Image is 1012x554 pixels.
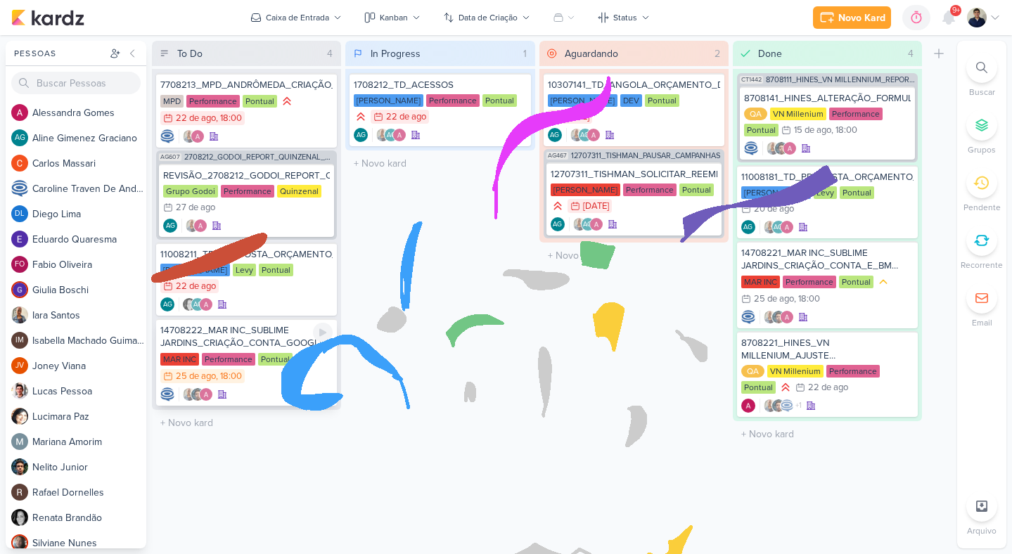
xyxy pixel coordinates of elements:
div: 15 de ago [794,126,831,135]
div: Performance [202,353,255,366]
img: Alessandra Gomes [191,129,205,143]
li: Ctrl + F [957,52,1006,98]
span: AG467 [546,152,568,160]
div: Criador(a): Alessandra Gomes [741,399,755,413]
div: Pontual [243,95,277,108]
div: Performance [826,365,880,378]
div: Ligar relógio [313,323,333,342]
div: Pontual [482,94,517,107]
div: 22 de ago [808,383,848,392]
p: IM [15,337,24,344]
img: kardz.app [11,9,84,26]
img: Nelito Junior [771,310,786,324]
div: Criador(a): Aline Gimenez Graciano [354,128,368,142]
div: Pontual [258,353,293,366]
div: Performance [186,95,240,108]
div: Pontual [741,381,776,394]
img: Iara Santos [182,129,196,143]
div: Fabio Oliveira [11,256,28,273]
div: 22 de ago [176,114,216,123]
div: [PERSON_NAME] [551,183,620,196]
span: 2708212_GODOI_REPORT_QUINZENAL_28.08 [184,153,334,161]
img: Caroline Traven De Andrade [160,387,174,401]
button: Novo Kard [813,6,891,29]
div: Criador(a): Caroline Traven De Andrade [160,387,174,401]
div: Prioridade Alta [280,94,294,108]
div: Prioridade Média [876,275,890,289]
img: Alessandra Gomes [741,399,755,413]
img: Alessandra Gomes [783,141,797,155]
span: +1 [794,400,802,411]
div: 11008181_TD_PROPOSTA_ORÇAMENTO_VÍDEOS_INSIDE [741,171,914,183]
div: 14708221_MAR INC_SUBLIME JARDINS_CRIAÇÃO_CONTA_E_BM META_ADS [741,247,914,272]
div: Criador(a): Aline Gimenez Graciano [548,128,562,142]
div: Levy [233,264,256,276]
div: Pontual [840,186,874,199]
img: Caroline Traven De Andrade [160,129,174,143]
p: AG [550,132,559,139]
div: [DATE] [583,202,609,211]
div: A l i n e G i m e n e z G r a c i a n o [32,131,146,146]
p: FO [15,261,25,269]
div: Pessoas [11,47,107,60]
p: AG [387,132,396,139]
img: Alessandra Gomes [392,128,406,142]
div: N e l i t o J u n i o r [32,460,146,475]
img: Nelito Junior [191,387,205,401]
div: Criador(a): Caroline Traven De Andrade [744,141,758,155]
div: L u c i m a r a P a z [32,409,146,424]
img: Renata Brandão [182,297,196,311]
div: Criador(a): Aline Gimenez Graciano [163,219,177,233]
div: , 18:00 [794,295,820,304]
img: Iara Santos [763,399,777,413]
p: AG [743,224,752,231]
div: Aline Gimenez Graciano [191,297,205,311]
div: 8708141_HINES_ALTERAÇÃO_FORMULÁRIO [744,92,911,105]
div: 11008211_TD_PROPOSTA_ORÇAMENTO_AMPLIAÇÃO_DAS_PLANTAS [160,248,333,261]
div: Aline Gimenez Graciano [163,219,177,233]
img: Nelito Junior [11,458,28,475]
img: Lucas Pessoa [11,382,28,399]
div: Pontual [679,183,714,196]
p: AG [553,221,562,228]
img: Alessandra Gomes [780,310,794,324]
div: 4 [321,46,338,61]
img: Iara Santos [763,220,777,234]
div: DEV [620,94,642,107]
div: Novo Kard [838,11,885,25]
img: Iara Santos [185,219,199,233]
div: Prioridade Média [295,352,309,366]
input: + Novo kard [542,245,726,266]
input: + Novo kard [155,413,338,433]
p: AG [580,132,589,139]
div: Aline Gimenez Graciano [741,220,755,234]
div: Pontual [744,124,779,136]
div: Aline Gimenez Graciano [384,128,398,142]
div: Pontual [645,94,679,107]
div: Colaboradores: Iara Santos, Alessandra Gomes [181,219,207,233]
p: Email [972,316,992,329]
div: 14708222_MAR INC_SUBLIME JARDINS_CRIAÇÃO_CONTA_GOOGLE_ADS [160,324,333,349]
div: J o n e y V i a n a [32,359,146,373]
div: Colaboradores: Iara Santos, Aline Gimenez Graciano, Alessandra Gomes [569,217,603,231]
span: 12707311_TISHMAN_PAUSAR_CAMPANHAS [571,152,720,160]
img: Caroline Traven De Andrade [11,180,28,197]
span: 8708111_HINES_VN MILLENNIUM_REPORT_SEMANAL_14.08 [766,76,915,84]
div: Colaboradores: Iara Santos, Nelito Junior, Caroline Traven De Andrade, Alessandra Gomes [760,399,802,413]
div: 10307141_TD_ANGOLA_ORÇAMENTO_DEV_SITE_ANGOLA [548,79,720,91]
div: D i e g o L i m a [32,207,146,221]
div: QA [744,108,767,120]
div: Criador(a): Caroline Traven De Andrade [741,310,755,324]
div: [PERSON_NAME] [548,94,617,107]
div: Colaboradores: Iara Santos, Nelito Junior, Alessandra Gomes [762,141,797,155]
div: Colaboradores: Renata Brandão, Aline Gimenez Graciano, Alessandra Gomes [179,297,213,311]
input: + Novo kard [736,424,919,444]
div: Criador(a): Caroline Traven De Andrade [160,129,174,143]
img: Alessandra Gomes [780,220,794,234]
div: MAR INC [160,353,199,366]
div: 1 [518,46,532,61]
div: R a f a e l D o r n e l l e s [32,485,146,500]
div: [PERSON_NAME] [741,186,811,199]
div: Criador(a): Aline Gimenez Graciano [741,220,755,234]
div: S i l v i a n e N u n e s [32,536,146,550]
